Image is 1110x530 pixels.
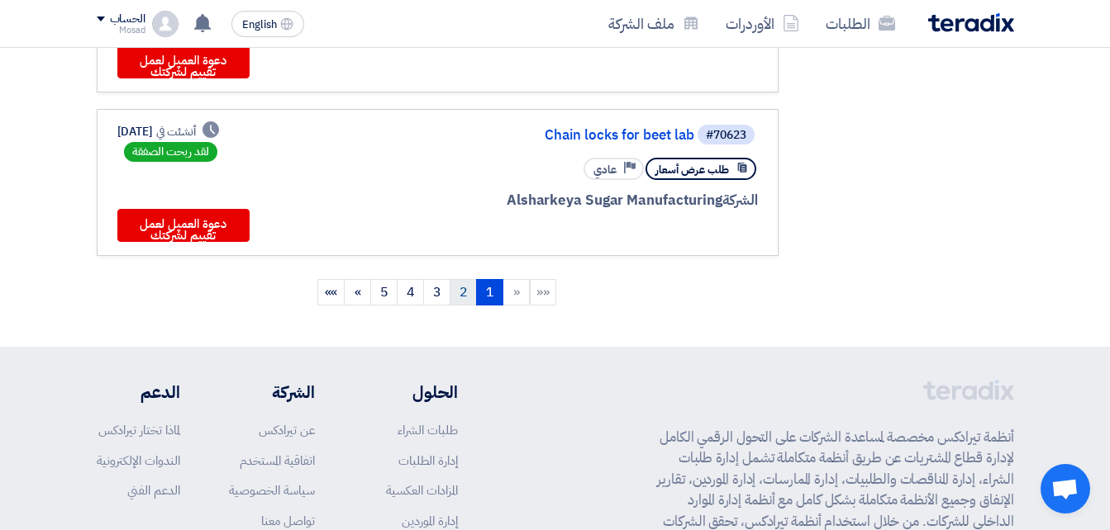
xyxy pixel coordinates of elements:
span: الشركة [722,190,758,211]
a: الدعم الفني [127,481,180,499]
span: »» [325,282,338,302]
div: [DATE] [117,123,220,140]
li: الشركة [229,380,315,405]
a: Last [317,279,345,305]
a: إدارة الطلبات [398,452,458,470]
a: الطلبات [812,4,908,43]
div: Alsharkeya Sugar Manufacturing [360,190,758,211]
li: الحلول [364,380,458,405]
a: الأوردرات [712,4,812,43]
div: الحساب [110,12,145,26]
a: ملف الشركة [595,4,712,43]
div: لقد ربحت الصفقة [124,142,217,162]
a: طلبات الشراء [398,421,458,439]
a: تواصل معنا [261,512,315,530]
span: » [355,282,361,302]
div: Mosad [97,26,145,35]
a: عن تيرادكس [259,421,315,439]
a: اتفاقية المستخدم [240,452,315,470]
a: 4 [397,279,424,305]
img: profile_test.png [152,11,179,37]
button: دعوة العميل لعمل تقييم لشركتك [117,45,250,78]
ngb-pagination: Default pagination [97,272,779,314]
div: #70623 [706,130,746,141]
button: دعوة العميل لعمل تقييم لشركتك [117,209,250,242]
a: Next [344,279,371,305]
a: 2 [450,279,477,305]
a: سياسة الخصوصية [229,481,315,499]
span: أنشئت في [156,123,196,140]
img: Teradix logo [928,13,1014,32]
a: 5 [370,279,398,305]
a: لماذا تختار تيرادكس [98,421,180,439]
a: الندوات الإلكترونية [97,452,180,470]
button: English [231,11,304,37]
li: الدعم [97,380,180,405]
div: Open chat [1041,464,1090,513]
a: إدارة الموردين [402,512,458,530]
a: Chain locks for beet lab [364,128,694,143]
a: 1 [476,279,503,305]
a: المزادات العكسية [386,481,458,499]
span: English [242,19,277,31]
a: 3 [423,279,450,305]
span: عادي [593,162,617,177]
span: طلب عرض أسعار [655,162,729,177]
